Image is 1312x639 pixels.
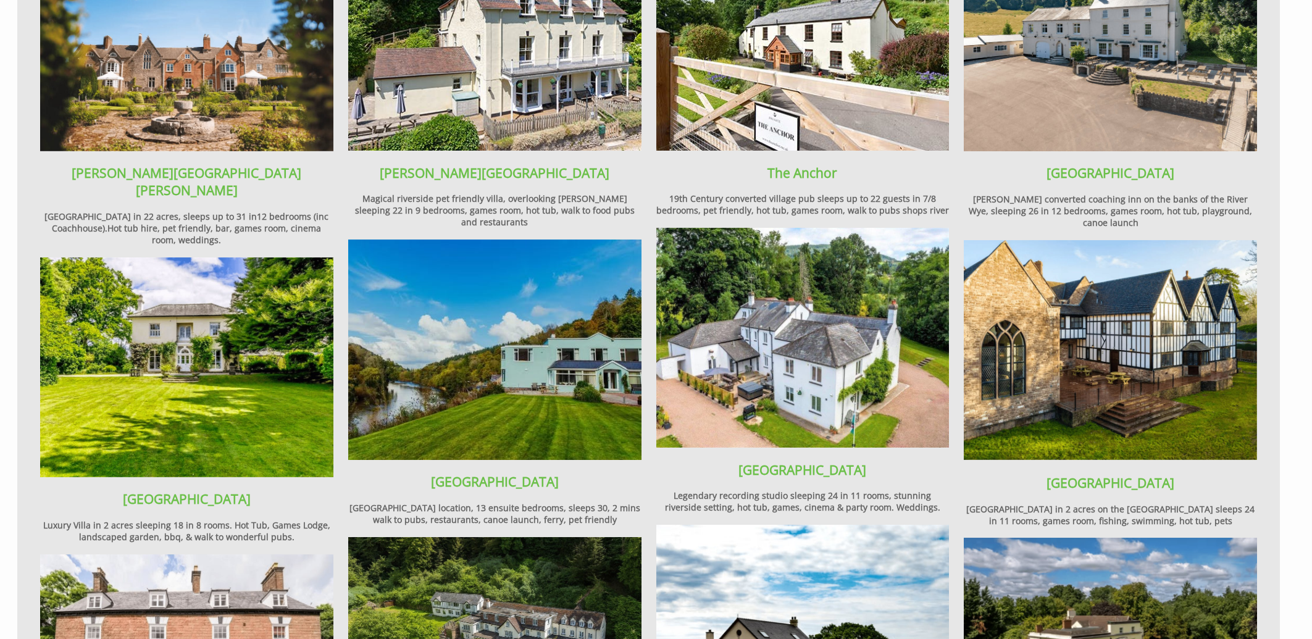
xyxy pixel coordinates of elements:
a: The Anchor [767,164,837,182]
a: [GEOGRAPHIC_DATA] [1047,164,1174,182]
h4: [GEOGRAPHIC_DATA] in 2 acres on the [GEOGRAPHIC_DATA] sleeps 24 in 11 rooms, games room, fishing,... [964,503,1257,527]
img: The Manor On The Monnow [964,240,1257,461]
h4: Legendary recording studio sleeping 24 in 11 rooms, stunning riverside setting, hot tub, games, c... [656,490,950,513]
h4: Magical riverside pet friendly villa, overlooking [PERSON_NAME] sleeping 22 in 9 bedrooms, games ... [348,193,641,228]
a: [GEOGRAPHIC_DATA] [431,473,559,490]
img: Bromsash House [40,257,333,478]
a: [GEOGRAPHIC_DATA] [123,490,251,507]
h4: 19th Century converted village pub sleeps up to 22 guests in 7/8 bedrooms, pet friendly, hot tub,... [656,193,950,216]
h4: [PERSON_NAME] converted coaching inn on the banks of the River Wye, sleeping 26 in 12 bedrooms, g... [964,193,1257,463]
a: [GEOGRAPHIC_DATA] [738,461,866,478]
img: Wye Rapids House [348,240,641,459]
img: Monnow Valley Studio [656,228,950,448]
a: [PERSON_NAME][GEOGRAPHIC_DATA][PERSON_NAME] [72,164,301,199]
a: [GEOGRAPHIC_DATA] [1047,474,1174,491]
a: [PERSON_NAME][GEOGRAPHIC_DATA] [380,164,609,182]
h4: [GEOGRAPHIC_DATA] in 22 acres, sleeps up to 31 in12 bedrooms (inc Coachhouse).Hot tub hire, pet f... [40,211,333,246]
h4: Luxury Villa in 2 acres sleeping 18 in 8 rooms. Hot Tub, Games Lodge, landscaped garden, bbq, & w... [40,519,333,543]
